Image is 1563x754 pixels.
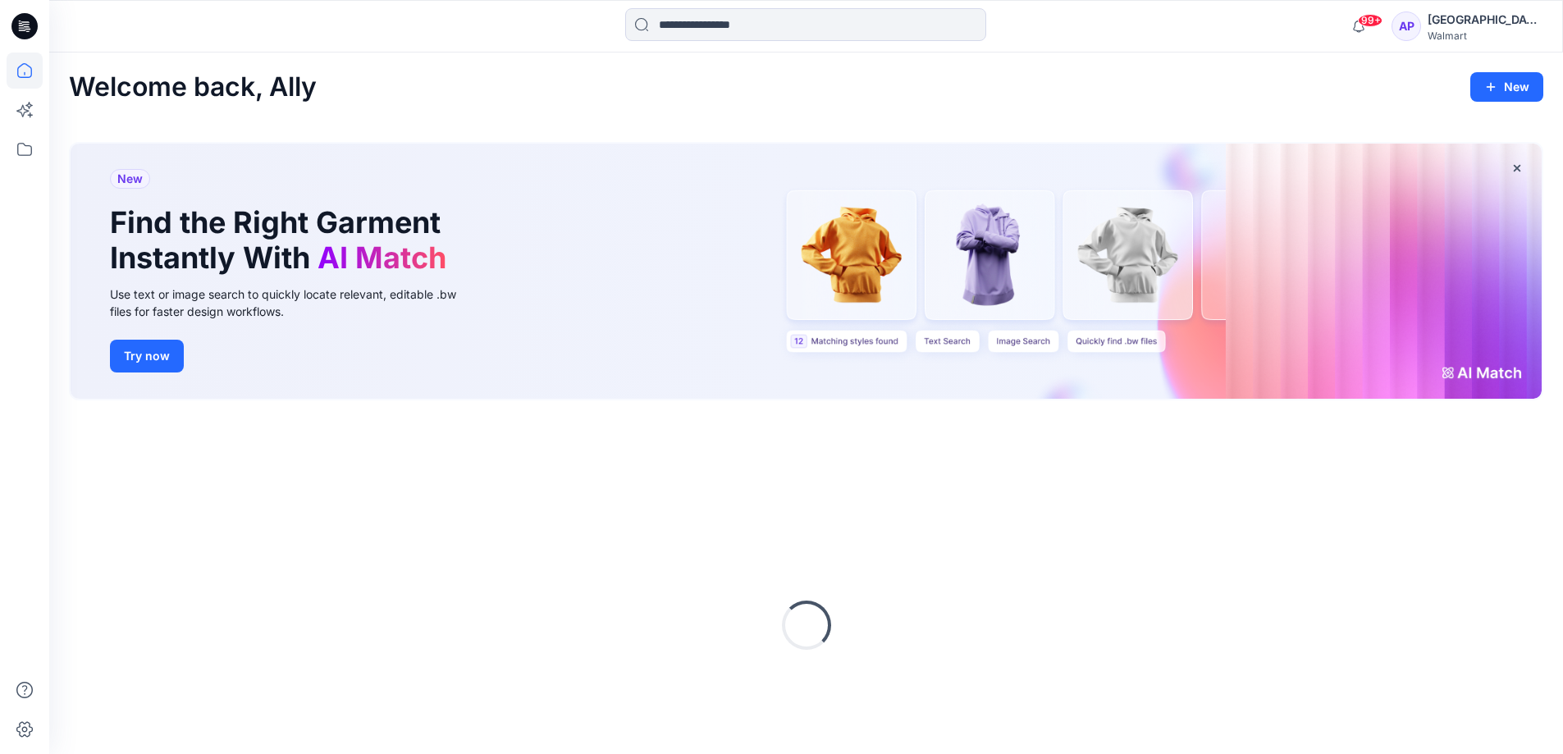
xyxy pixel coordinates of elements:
[1428,30,1542,42] div: Walmart
[110,205,455,276] h1: Find the Right Garment Instantly With
[69,72,317,103] h2: Welcome back, Ally
[110,340,184,372] button: Try now
[1470,72,1543,102] button: New
[1428,10,1542,30] div: [GEOGRAPHIC_DATA]
[1358,14,1382,27] span: 99+
[117,169,143,189] span: New
[1392,11,1421,41] div: AP
[318,240,446,276] span: AI Match
[110,286,479,320] div: Use text or image search to quickly locate relevant, editable .bw files for faster design workflows.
